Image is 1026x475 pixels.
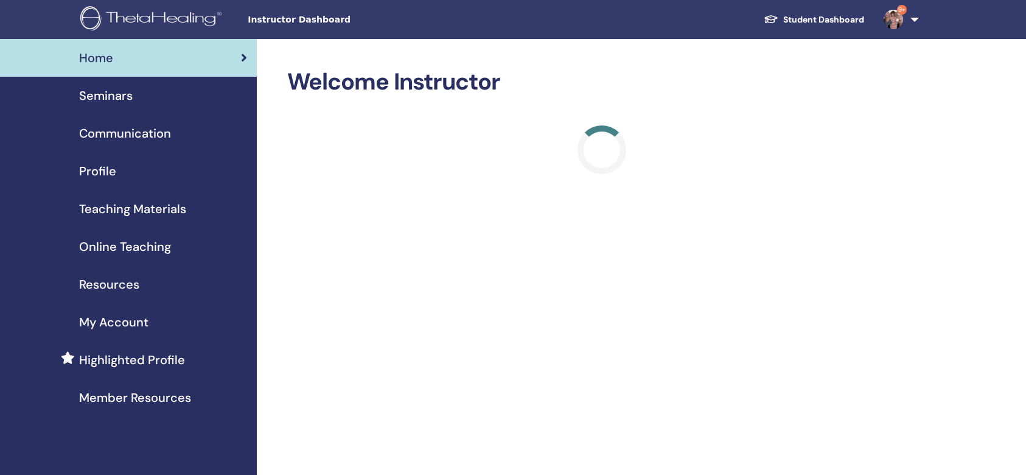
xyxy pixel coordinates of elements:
span: Member Resources [79,389,191,407]
span: Seminars [79,86,133,105]
span: 9+ [897,5,907,15]
a: Student Dashboard [754,9,874,31]
span: Teaching Materials [79,200,186,218]
img: graduation-cap-white.svg [764,14,778,24]
span: Highlighted Profile [79,351,185,369]
span: Resources [79,275,139,294]
span: Home [79,49,113,67]
span: Communication [79,124,171,142]
span: My Account [79,313,148,331]
img: default.jpg [884,10,903,29]
h2: Welcome Instructor [287,68,917,96]
span: Instructor Dashboard [248,13,430,26]
span: Profile [79,162,116,180]
span: Online Teaching [79,237,171,256]
img: logo.png [80,6,226,33]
